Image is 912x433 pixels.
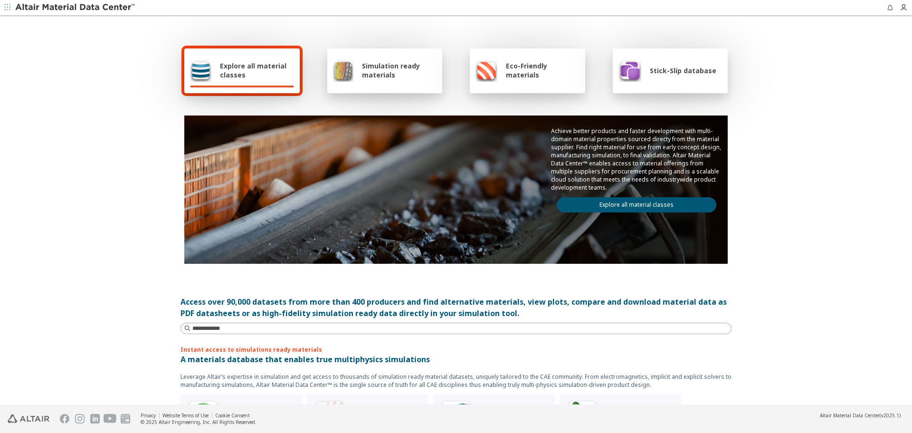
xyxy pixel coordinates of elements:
[551,127,722,192] p: Achieve better products and faster development with multi-domain material properties sourced dire...
[650,66,716,75] span: Stick-Slip database
[220,61,294,79] span: Explore all material classes
[8,414,49,423] img: Altair Engineering
[820,412,901,419] div: (v2025.1)
[190,59,211,82] img: Explore all material classes
[15,3,136,12] img: Altair Material Data Center
[215,412,250,419] a: Cookie Consent
[506,61,579,79] span: Eco-Friendly materials
[618,59,641,82] img: Stick-Slip database
[557,197,716,212] a: Explore all material classes
[333,59,353,82] img: Simulation ready materials
[820,412,880,419] span: Altair Material Data Center
[180,354,731,365] p: A materials database that enables true multiphysics simulations
[180,296,731,319] div: Access over 90,000 datasets from more than 400 producers and find alternative materials, view plo...
[141,412,156,419] a: Privacy
[162,412,209,419] a: Website Terms of Use
[141,419,256,425] div: © 2025 Altair Engineering, Inc. All Rights Reserved.
[180,373,731,389] p: Leverage Altair’s expertise in simulation and get access to thousands of simulation ready materia...
[475,59,497,82] img: Eco-Friendly materials
[362,61,437,79] span: Simulation ready materials
[180,346,731,354] p: Instant access to simulations ready materials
